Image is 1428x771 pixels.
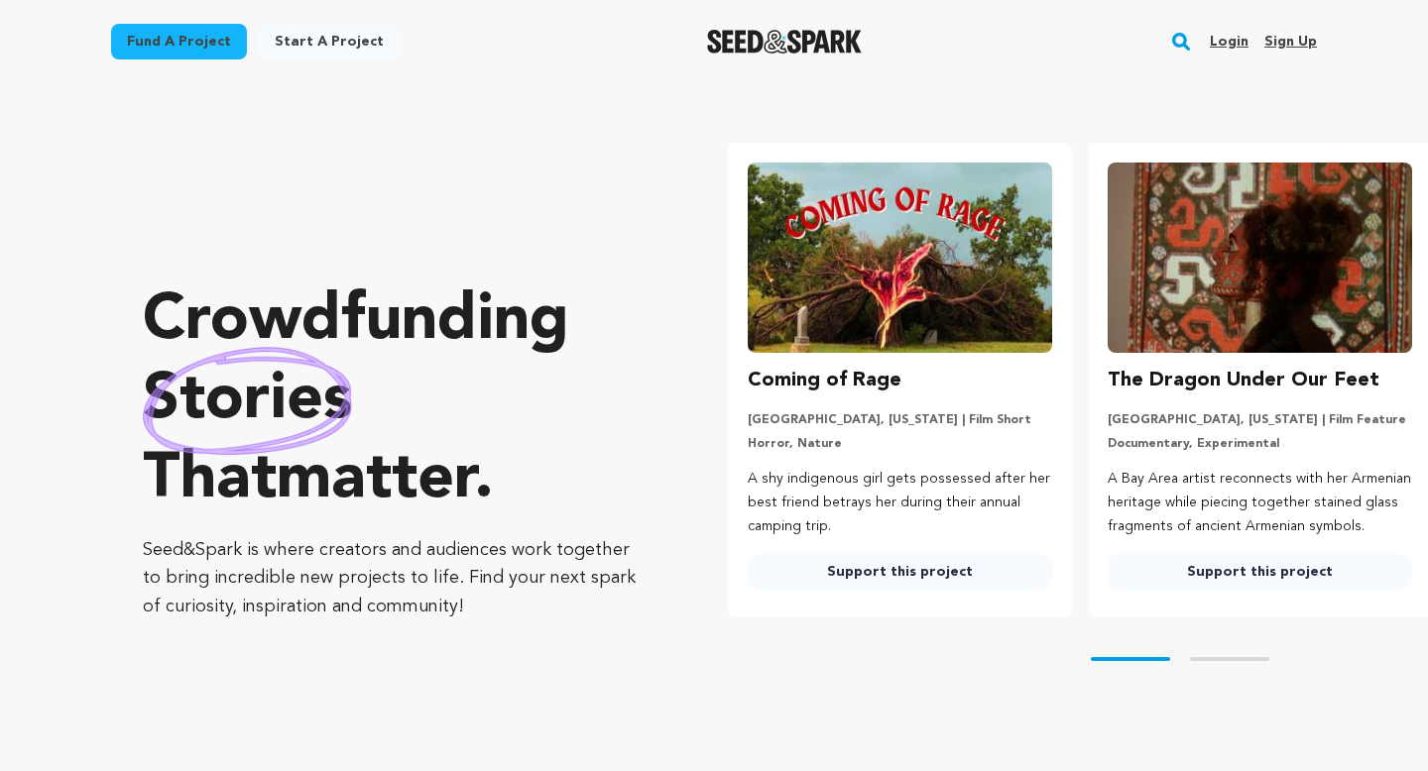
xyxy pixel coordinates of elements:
h3: The Dragon Under Our Feet [1108,365,1379,396]
img: The Dragon Under Our Feet image [1108,163,1412,353]
span: matter [277,449,474,512]
a: Fund a project [111,24,247,59]
img: hand sketched image [143,347,352,455]
p: Seed&Spark is where creators and audiences work together to bring incredible new projects to life... [143,536,649,621]
a: Login [1210,26,1249,57]
a: Start a project [259,24,400,59]
img: Seed&Spark Logo Dark Mode [707,30,863,54]
p: [GEOGRAPHIC_DATA], [US_STATE] | Film Feature [1108,412,1412,428]
p: Horror, Nature [748,436,1052,452]
p: A shy indigenous girl gets possessed after her best friend betrays her during their annual campin... [748,468,1052,538]
a: Sign up [1264,26,1317,57]
p: A Bay Area artist reconnects with her Armenian heritage while piecing together stained glass frag... [1108,468,1412,538]
h3: Coming of Rage [748,365,901,396]
img: Coming of Rage image [748,163,1052,353]
a: Support this project [1108,554,1412,590]
p: Documentary, Experimental [1108,436,1412,452]
a: Support this project [748,554,1052,590]
a: Seed&Spark Homepage [707,30,863,54]
p: Crowdfunding that . [143,282,649,520]
p: [GEOGRAPHIC_DATA], [US_STATE] | Film Short [748,412,1052,428]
